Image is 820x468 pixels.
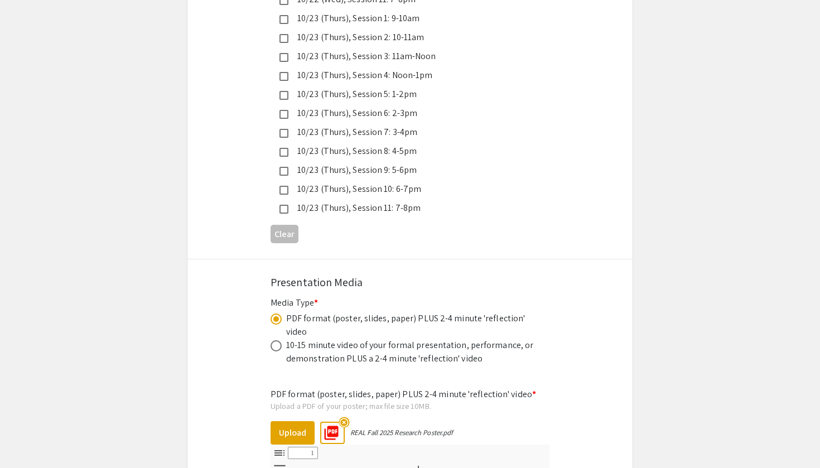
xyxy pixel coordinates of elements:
[271,421,315,445] button: Upload
[286,312,537,339] div: PDF format (poster, slides, paper) PLUS 2-4 minute 'reflection' video
[288,144,523,158] div: 10/23 (Thurs), Session 8: 4-5pm
[271,297,318,308] mat-label: Media Type
[271,225,298,243] button: Clear
[288,126,523,139] div: 10/23 (Thurs), Session 7: 3-4pm
[320,421,336,438] mat-icon: picture_as_pdf
[350,428,453,437] div: REAL Fall 2025 Research Poster.pdf
[288,182,523,196] div: 10/23 (Thurs), Session 10: 6-7pm
[288,107,523,120] div: 10/23 (Thurs), Session 6: 2-3pm
[288,163,523,177] div: 10/23 (Thurs), Session 9: 5-6pm
[288,50,523,63] div: 10/23 (Thurs), Session 3: 11am-Noon
[288,447,318,459] input: Page
[271,274,549,291] div: Presentation Media
[288,12,523,25] div: 10/23 (Thurs), Session 1: 9-10am
[270,445,289,461] button: Toggle Sidebar
[8,418,47,460] iframe: Chat
[339,417,349,427] mat-icon: highlight_off
[288,31,523,44] div: 10/23 (Thurs), Session 2: 10-11am
[271,388,536,400] mat-label: PDF format (poster, slides, paper) PLUS 2-4 minute 'reflection' video
[288,88,523,101] div: 10/23 (Thurs), Session 5: 1-2pm
[286,339,537,365] div: 10-15 minute video of your formal presentation, performance, or demonstration PLUS a 2-4 minute '...
[271,401,549,411] div: Upload a PDF of your poster; max file size 10MB.
[288,201,523,215] div: 10/23 (Thurs), Session 11: 7-8pm
[288,69,523,82] div: 10/23 (Thurs), Session 4: Noon-1pm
